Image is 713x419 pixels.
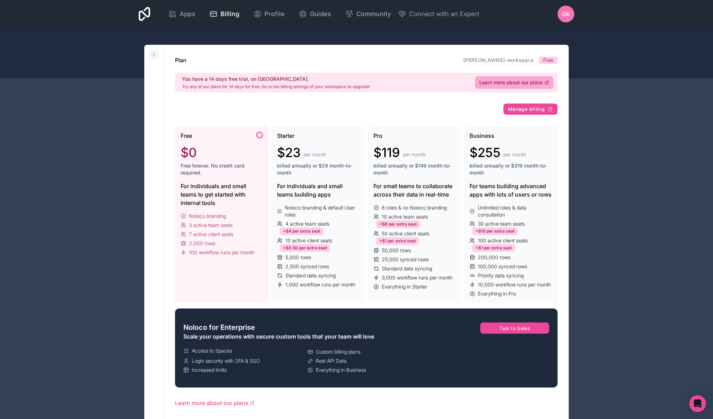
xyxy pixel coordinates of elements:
[503,151,526,158] span: per month
[478,237,528,244] span: 100 active client seats
[175,399,248,407] span: Learn more about our plans
[382,256,429,263] span: 25,000 synced rows
[248,6,290,22] a: Profile
[478,272,524,279] span: Priority data syncing
[277,132,294,140] span: Starter
[192,357,260,364] span: Login security with 2FA & SSO
[310,9,331,19] span: Guides
[480,322,550,334] button: Talk to Sales
[189,240,215,247] span: 2,000 rows
[373,145,400,159] span: $119
[304,151,326,158] span: per month
[204,6,245,22] a: Billing
[175,399,558,407] a: Learn more about our plans
[183,332,429,341] div: Scale your operations with secure custom tools that your team will love
[280,227,323,235] div: +$4 per extra seat
[277,145,301,159] span: $23
[470,182,552,199] div: For teams building advanced apps with lots of users or rows
[463,57,533,63] a: [PERSON_NAME]-workspace
[382,213,428,220] span: 10 active team seats
[285,263,329,270] span: 2,500 synced rows
[382,265,432,272] span: Standard data syncing
[182,84,370,90] p: Try any of our plans for 14 days for free. Go to the billing settings of your workspace to upgrade!
[285,281,355,288] span: 1,000 workflow runs per month
[373,132,383,140] span: Pro
[285,237,332,244] span: 10 active client seats
[472,244,515,252] div: +$1 per extra seat
[373,162,456,176] span: billed annually or $149 month-to-month
[472,227,518,235] div: +$10 per extra seat
[316,367,366,374] span: Everything in Business
[182,76,370,83] h2: You have a 14 days free trial, on [GEOGRAPHIC_DATA].
[562,10,570,18] span: GK
[285,220,329,227] span: 4 active team seats
[503,104,558,115] button: Manage billing
[479,79,543,86] span: Learn more about our plans
[280,244,330,252] div: +$0.50 per extra seat
[478,254,510,261] span: 200,000 rows
[478,220,525,227] span: 30 active team seats
[285,204,359,218] span: Noloco branding & default User roles
[376,237,419,245] div: +$1 per extra seat
[382,204,447,211] span: 6 roles & no Noloco branding
[285,254,311,261] span: 5,000 rows
[478,204,552,218] span: Unlimited roles & data consultation
[180,9,195,19] span: Apps
[373,182,456,199] div: For small teams to collaborate across their data in real-time
[277,162,359,176] span: billed annually or $29 month-to-month
[189,213,226,220] span: Noloco branding
[470,145,501,159] span: $255
[192,367,227,374] span: Increased limits
[192,347,232,354] span: Access to Spaces
[181,162,263,176] span: Free forever. No credit card required.
[189,231,233,238] span: 7 active client seats
[689,395,706,412] div: Open Intercom Messenger
[543,57,553,64] span: Free
[382,247,411,254] span: 50,000 rows
[478,263,527,270] span: 100,000 synced rows
[183,322,255,332] span: Noloco for Enterprise
[189,249,254,256] span: 100 workflow runs per month
[376,220,420,228] div: +$6 per extra seat
[470,132,494,140] span: Business
[220,9,239,19] span: Billing
[163,6,201,22] a: Apps
[475,76,553,89] a: Learn more about our plans
[181,132,192,140] span: Free
[403,151,425,158] span: per month
[175,56,187,64] h1: Plan
[316,357,347,364] span: Rest API Data
[398,9,479,19] button: Connect with an Expert
[181,145,197,159] span: $0
[285,272,336,279] span: Standard data syncing
[316,348,362,355] span: Custom billing plans.
[181,182,263,207] div: For individuals and small teams to get started with internal tools
[382,283,427,290] span: Everything in Starter
[382,230,429,237] span: 50 active client seats
[508,106,545,112] span: Manage billing
[409,9,479,19] span: Connect with an Expert
[189,222,233,229] span: 3 active team seats
[356,9,391,19] span: Community
[470,162,552,176] span: billed annually or $319 month-to-month
[293,6,337,22] a: Guides
[340,6,396,22] a: Community
[277,182,359,199] div: For individuals and small teams building apps
[478,290,516,297] span: Everything in Pro
[478,281,551,288] span: 10,000 workflow runs per month
[382,274,452,281] span: 3,000 workflow runs per month
[264,9,285,19] span: Profile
